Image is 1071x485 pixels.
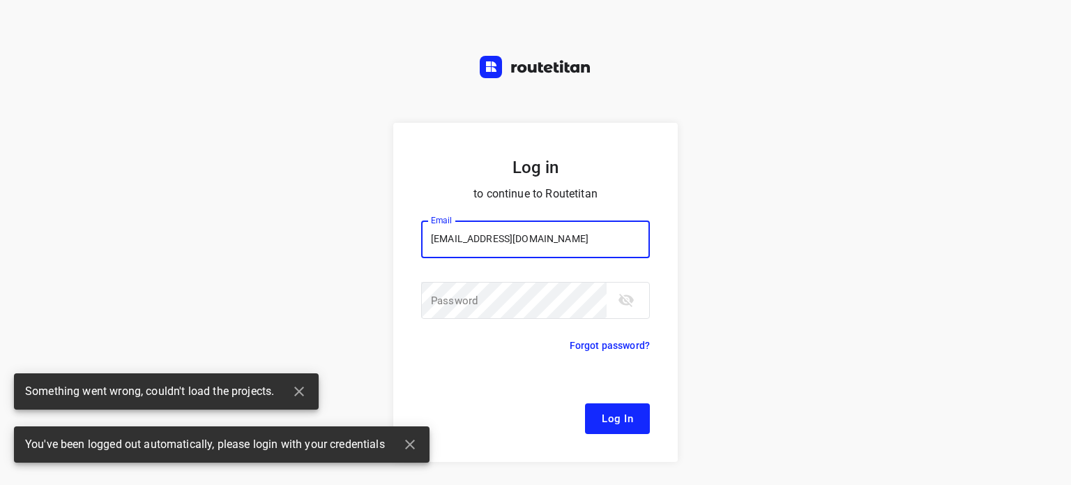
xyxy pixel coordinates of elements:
[585,403,650,434] button: Log In
[480,56,591,78] img: Routetitan
[421,156,650,179] h5: Log in
[25,384,274,400] span: Something went wrong, couldn't load the projects.
[612,286,640,314] button: toggle password visibility
[25,437,385,453] span: You've been logged out automatically, please login with your credentials
[421,184,650,204] p: to continue to Routetitan
[570,337,650,354] p: Forgot password?
[602,410,633,428] span: Log In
